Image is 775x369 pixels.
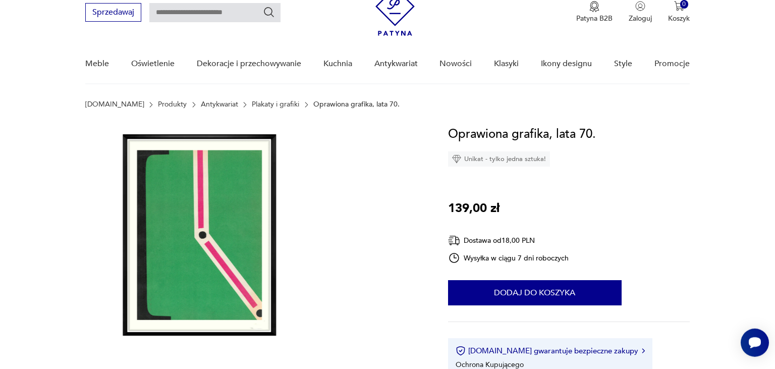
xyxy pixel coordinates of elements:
img: Ikona strzałki w prawo [642,348,645,353]
div: Unikat - tylko jedna sztuka! [448,151,550,167]
a: Style [614,44,632,83]
p: Koszyk [668,14,690,23]
a: Kuchnia [323,44,352,83]
p: Patyna B2B [576,14,613,23]
button: Patyna B2B [576,1,613,23]
button: Sprzedawaj [85,3,141,22]
h1: Oprawiona grafika, lata 70. [448,125,596,144]
div: Dostawa od 18,00 PLN [448,234,569,247]
p: Oprawiona grafika, lata 70. [313,100,400,109]
a: Meble [85,44,109,83]
a: Produkty [158,100,187,109]
a: Dekoracje i przechowywanie [197,44,301,83]
div: Wysyłka w ciągu 7 dni roboczych [448,252,569,264]
a: Oświetlenie [131,44,175,83]
button: Szukaj [263,6,275,18]
img: Ikona koszyka [674,1,684,11]
a: Promocje [654,44,690,83]
a: Klasyki [494,44,519,83]
img: Ikona certyfikatu [456,346,466,356]
a: Sprzedawaj [85,10,141,17]
img: Ikona dostawy [448,234,460,247]
iframe: Smartsupp widget button [741,329,769,357]
img: Ikonka użytkownika [635,1,645,11]
button: Dodaj do koszyka [448,280,622,305]
img: Ikona medalu [589,1,599,12]
a: Ikony designu [541,44,592,83]
a: Nowości [439,44,472,83]
img: Ikona diamentu [452,154,461,164]
a: Antykwariat [201,100,238,109]
img: Zdjęcie produktu Oprawiona grafika, lata 70. [85,125,317,350]
button: [DOMAIN_NAME] gwarantuje bezpieczne zakupy [456,346,645,356]
a: [DOMAIN_NAME] [85,100,144,109]
p: 139,00 zł [448,199,500,218]
button: 0Koszyk [668,1,690,23]
a: Ikona medaluPatyna B2B [576,1,613,23]
button: Zaloguj [629,1,652,23]
a: Plakaty i grafiki [252,100,299,109]
a: Antykwariat [374,44,418,83]
p: Zaloguj [629,14,652,23]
